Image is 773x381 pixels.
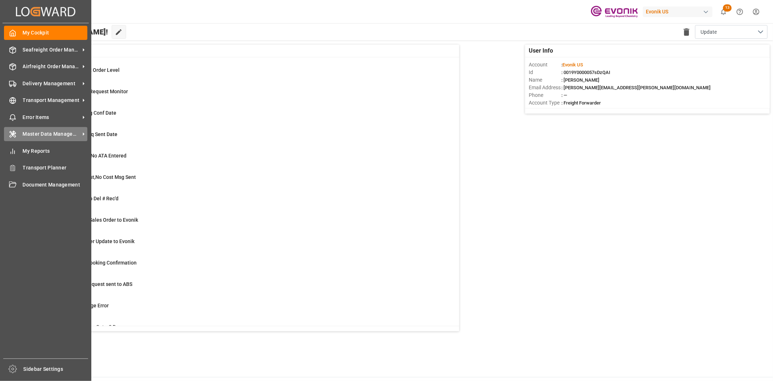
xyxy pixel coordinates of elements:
span: Sidebar Settings [24,365,88,373]
span: : [PERSON_NAME][EMAIL_ADDRESS][PERSON_NAME][DOMAIN_NAME] [561,85,711,90]
span: : — [561,93,567,98]
span: Master Data Management [23,130,80,138]
a: Document Management [4,177,87,192]
span: Transport Management [23,97,80,104]
a: 2Error on Initial Sales Order to EvonikShipment [37,216,450,232]
a: 1Pending Bkg Request sent to ABSShipment [37,280,450,296]
a: 2ETA > 10 Days , No ATA EnteredShipment [37,152,450,167]
span: Document Management [23,181,88,189]
a: 36ABS: Missing Booking ConfirmationShipment [37,259,450,274]
button: Help Center [732,4,748,20]
span: ABS: Missing Booking Confirmation [55,260,137,266]
a: 5TU: PGI Missing - Cut < 3 Days [37,323,450,339]
span: Error Items [23,114,80,121]
button: Evonik US [643,5,715,19]
a: 38ABS: No Init Bkg Conf DateShipment [37,109,450,124]
span: Error on Initial Sales Order to Evonik [55,217,138,223]
span: Email Address [529,84,561,91]
span: : [561,62,583,67]
a: 0MOT Missing at Order LevelSales Order-IVPO [37,66,450,82]
span: : Freight Forwarder [561,100,601,106]
span: Airfreight Order Management [23,63,80,70]
span: Delivery Management [23,80,80,87]
span: Hello [PERSON_NAME]! [30,25,108,39]
span: 13 [723,4,732,12]
button: open menu [695,25,768,39]
a: 0Scorecard Bkg Request MonitorShipment [37,88,450,103]
span: Pending Bkg Request sent to ABS [55,281,132,287]
a: 8ABS: No Bkg Req Sent DateShipment [37,131,450,146]
a: My Reports [4,144,87,158]
span: User Info [529,46,553,55]
span: Id [529,69,561,76]
a: 13ETD>3 Days Past,No Cost Msg SentShipment [37,173,450,189]
span: Phone [529,91,561,99]
span: Seafreight Order Management [23,46,80,54]
span: Account [529,61,561,69]
span: My Reports [23,147,88,155]
a: 3ETD < 3 Days,No Del # Rec'dShipment [37,195,450,210]
a: 0Error Sales Order Update to EvonikShipment [37,238,450,253]
span: Evonik US [562,62,583,67]
span: : [PERSON_NAME] [561,77,599,83]
button: show 13 new notifications [715,4,732,20]
img: Evonik-brand-mark-Deep-Purple-RGB.jpeg_1700498283.jpeg [591,5,638,18]
span: Name [529,76,561,84]
span: : 0019Y0000057sDzQAI [561,70,610,75]
a: 0Mainleg Message ErrorShipment [37,302,450,317]
span: Transport Planner [23,164,88,172]
div: Evonik US [643,7,712,17]
a: My Cockpit [4,26,87,40]
span: Account Type [529,99,561,107]
span: My Cockpit [23,29,88,37]
span: Scorecard Bkg Request Monitor [55,89,128,94]
span: Error Sales Order Update to Evonik [55,238,134,244]
span: Update [701,28,717,36]
span: ETD>3 Days Past,No Cost Msg Sent [55,174,136,180]
a: Transport Planner [4,161,87,175]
